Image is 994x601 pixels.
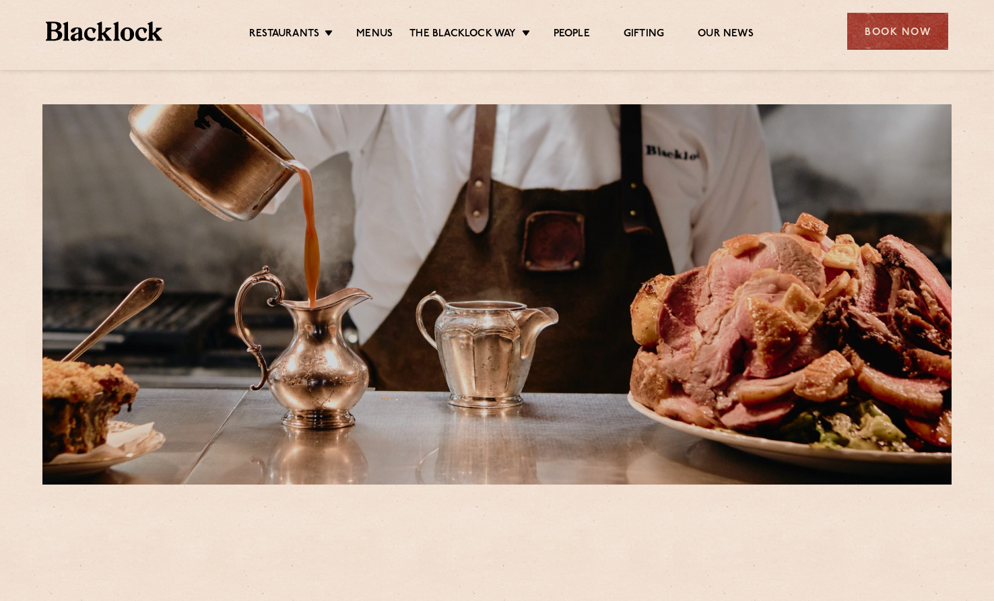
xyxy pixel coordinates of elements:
a: People [554,28,590,42]
img: BL_Textured_Logo-footer-cropped.svg [46,22,162,41]
a: Restaurants [249,28,319,42]
div: Book Now [847,13,948,50]
a: The Blacklock Way [409,28,516,42]
a: Our News [698,28,754,42]
a: Menus [356,28,393,42]
a: Gifting [624,28,664,42]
